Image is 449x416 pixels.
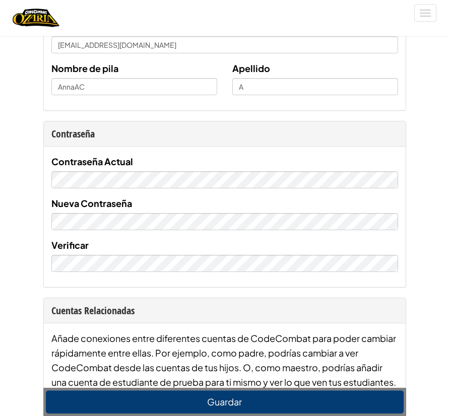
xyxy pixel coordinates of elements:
div: Contraseña [51,126,398,141]
img: Home [13,8,59,28]
div: Cuentas Relacionadas [51,303,398,318]
div: Añade conexiones entre diferentes cuentas de CodeCombat para poder cambiar rápidamente entre ella... [51,331,398,389]
label: Apellido [232,61,270,76]
label: Nombre de pila [51,61,118,76]
label: Contraseña Actual [51,154,133,169]
label: Nueva Contraseña [51,196,132,211]
a: Ozaria by CodeCombat logo [13,8,59,28]
label: Verificar [51,238,89,252]
button: Guardar [46,390,404,413]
